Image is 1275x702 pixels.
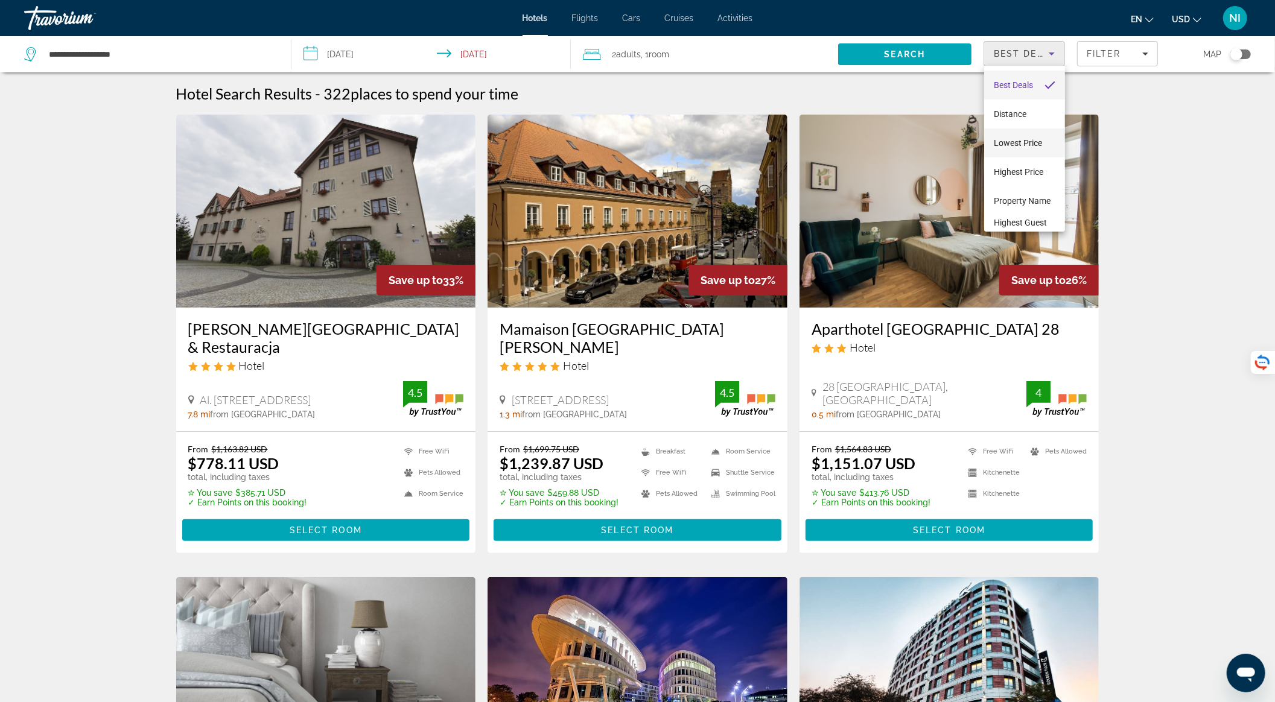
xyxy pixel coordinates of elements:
[994,80,1033,90] span: Best Deals
[994,218,1047,242] span: Highest Guest Rating
[994,109,1026,119] span: Distance
[994,167,1043,177] span: Highest Price
[994,138,1042,148] span: Lowest Price
[984,66,1065,232] div: Sort by
[1227,654,1265,692] iframe: Кнопка для запуску вікна повідомлень
[994,196,1051,206] span: Property Name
